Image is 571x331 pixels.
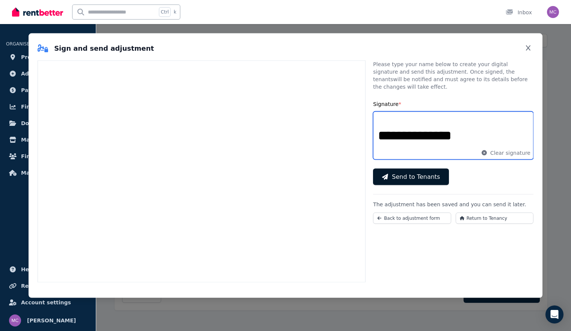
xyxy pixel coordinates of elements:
[467,215,507,221] span: Return to Tenancy
[373,168,449,185] button: Send to Tenants
[523,42,533,54] button: Close
[373,60,533,90] p: Please type your name below to create your digital signature and send this adjustment. Once signe...
[481,149,530,156] button: Clear signature
[373,200,533,208] p: The adjustment has been saved and you can send it later.
[384,215,440,221] span: Back to adjustment form
[456,212,533,224] button: Return to Tenancy
[373,101,401,107] label: Signature
[38,43,154,53] h2: Sign and send adjustment
[373,212,451,224] button: Back to adjustment form
[392,172,440,181] span: Send to Tenants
